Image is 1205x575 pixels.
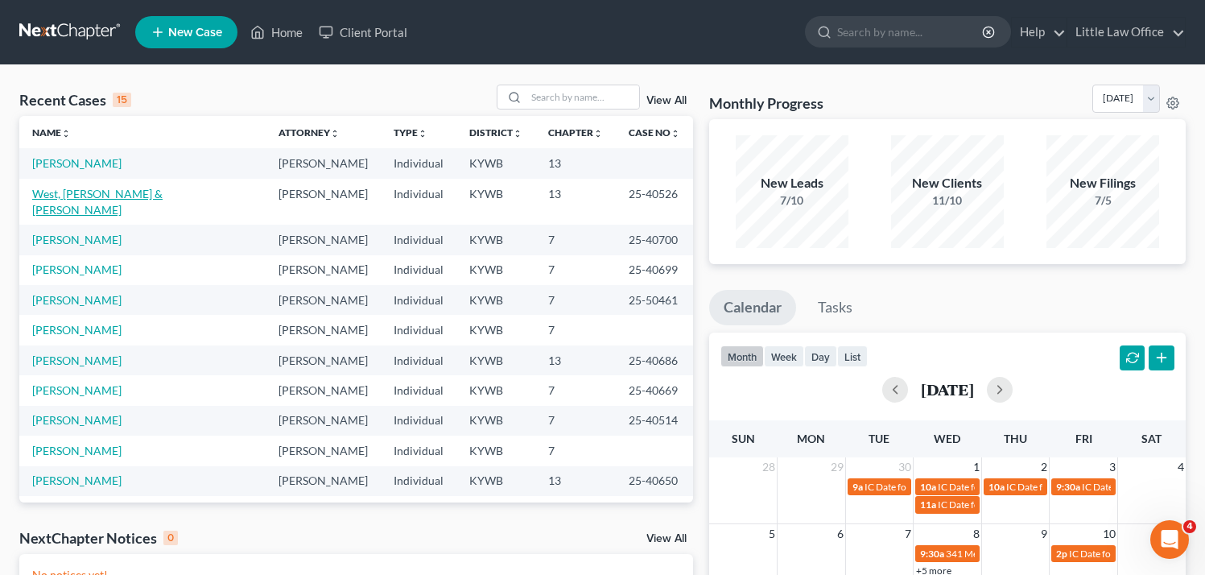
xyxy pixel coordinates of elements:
td: Individual [381,179,456,225]
td: 7 [535,375,616,405]
td: Individual [381,406,456,436]
span: Sat [1141,432,1162,445]
td: Individual [381,345,456,375]
td: [PERSON_NAME] [266,406,381,436]
a: [PERSON_NAME] [32,323,122,337]
td: Individual [381,148,456,178]
span: New Case [168,27,222,39]
td: Individual [381,436,456,465]
span: 29 [829,457,845,477]
div: 15 [113,93,131,107]
a: Client Portal [311,18,415,47]
td: Individual [381,225,456,254]
span: 9a [852,481,863,493]
td: KYWB [456,406,535,436]
a: Districtunfold_more [469,126,522,139]
a: Calendar [709,290,796,325]
span: 3 [1108,457,1117,477]
td: [PERSON_NAME] [266,436,381,465]
td: Individual [381,496,456,526]
td: KYWB [456,179,535,225]
span: 8 [972,524,981,544]
div: 7/5 [1046,192,1159,209]
td: 7 [535,255,616,285]
span: 7 [903,524,913,544]
span: IC Date for [PERSON_NAME] [938,498,1061,511]
td: [PERSON_NAME] [266,148,381,178]
span: 28 [761,457,777,477]
a: [PERSON_NAME] [32,354,122,367]
a: View All [646,95,687,106]
i: unfold_more [61,129,71,139]
button: list [837,345,868,367]
input: Search by name... [837,17,984,47]
span: 5 [767,524,777,544]
td: [PERSON_NAME] [266,496,381,526]
td: [PERSON_NAME] [266,466,381,496]
td: 25-40700 [616,225,693,254]
a: Typeunfold_more [394,126,427,139]
h2: [DATE] [921,381,974,398]
span: Mon [797,432,825,445]
span: 11a [920,498,936,511]
td: KYWB [456,315,535,345]
a: [PERSON_NAME] [32,474,122,487]
td: 7 [535,496,616,526]
button: day [804,345,837,367]
td: 25-40671 [616,496,693,526]
a: [PERSON_NAME] [32,444,122,457]
span: 2p [1056,548,1067,560]
span: 2 [1039,457,1049,477]
a: Little Law Office [1067,18,1185,47]
div: New Leads [736,174,848,192]
span: 10a [920,481,936,493]
a: View All [646,533,687,544]
h3: Monthly Progress [709,93,823,113]
td: 13 [535,179,616,225]
a: [PERSON_NAME] [32,263,122,276]
td: 13 [535,466,616,496]
a: Attorneyunfold_more [279,126,340,139]
td: KYWB [456,225,535,254]
td: KYWB [456,375,535,405]
td: [PERSON_NAME] [266,285,381,315]
a: Tasks [803,290,867,325]
span: 341 Meeting for [PERSON_NAME] [946,548,1091,560]
td: Individual [381,255,456,285]
span: Wed [934,432,960,445]
div: 11/10 [891,192,1004,209]
a: Chapterunfold_more [548,126,603,139]
span: Tue [869,432,889,445]
a: [PERSON_NAME] [32,156,122,170]
span: Sun [732,432,755,445]
td: 25-40699 [616,255,693,285]
span: Fri [1075,432,1092,445]
td: KYWB [456,496,535,526]
span: 9:30a [1056,481,1080,493]
td: [PERSON_NAME] [266,345,381,375]
td: 13 [535,345,616,375]
i: unfold_more [593,129,603,139]
a: Case Nounfold_more [629,126,680,139]
td: 25-40686 [616,345,693,375]
span: 4 [1183,520,1196,533]
td: 25-40526 [616,179,693,225]
div: New Filings [1046,174,1159,192]
td: 25-40650 [616,466,693,496]
td: 7 [535,315,616,345]
div: 7/10 [736,192,848,209]
td: KYWB [456,345,535,375]
td: Individual [381,285,456,315]
td: 7 [535,225,616,254]
td: 7 [535,406,616,436]
td: 7 [535,285,616,315]
span: IC Date for [PERSON_NAME] [1082,481,1205,493]
input: Search by name... [526,85,639,109]
a: [PERSON_NAME] [32,383,122,397]
div: 0 [163,531,178,545]
a: Help [1012,18,1066,47]
span: Thu [1004,432,1027,445]
td: 25-40669 [616,375,693,405]
td: Individual [381,315,456,345]
td: KYWB [456,148,535,178]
